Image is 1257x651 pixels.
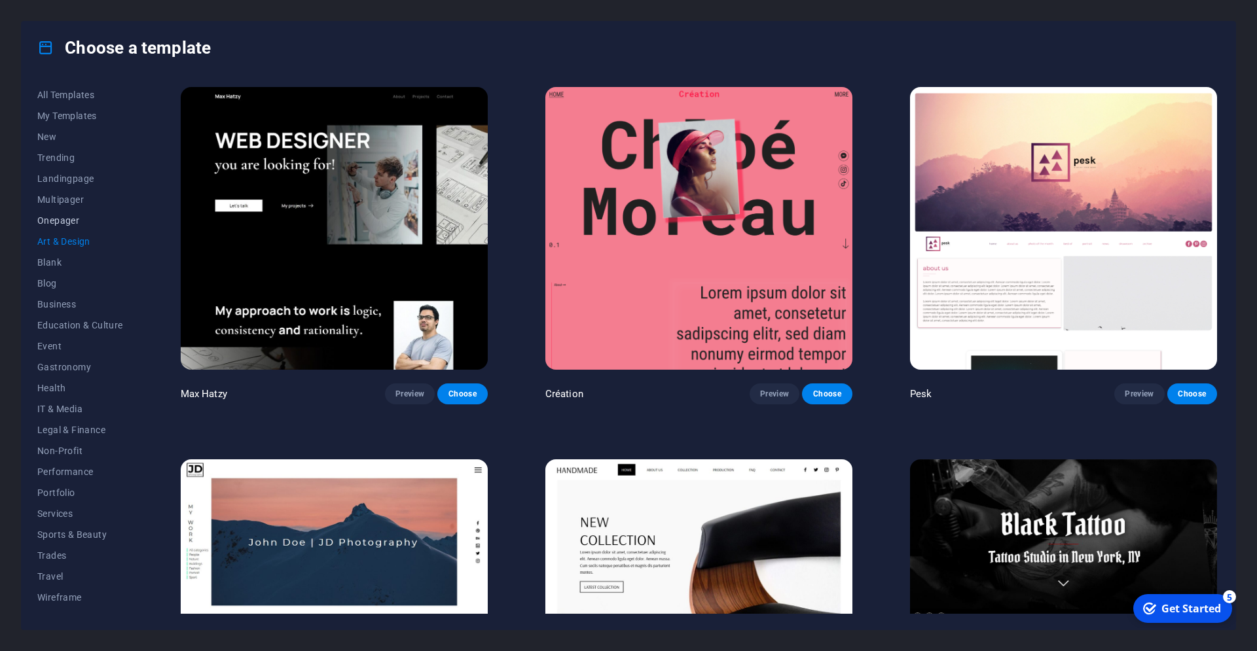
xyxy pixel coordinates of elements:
span: Choose [448,389,477,399]
span: Onepager [37,215,123,226]
button: Choose [1167,383,1217,404]
button: Health [37,378,123,398]
button: Onepager [37,210,123,231]
span: Health [37,383,123,393]
button: Landingpage [37,168,123,189]
button: Trending [37,147,123,168]
span: Wireframe [37,592,123,603]
button: Portfolio [37,482,123,503]
button: Travel [37,566,123,587]
span: All Templates [37,90,123,100]
span: Landingpage [37,173,123,184]
span: New [37,132,123,142]
button: Trades [37,545,123,566]
button: Wireframe [37,587,123,608]
span: Trending [37,152,123,163]
span: Choose [1178,389,1207,399]
button: Multipager [37,189,123,210]
img: Pesk [910,87,1217,370]
button: Gastronomy [37,357,123,378]
button: Choose [802,383,852,404]
button: Preview [1114,383,1164,404]
span: Education & Culture [37,320,123,330]
button: Non-Profit [37,440,123,461]
button: IT & Media [37,398,123,419]
img: Max Hatzy [181,87,488,370]
button: Sports & Beauty [37,524,123,545]
button: Business [37,294,123,315]
button: Legal & Finance [37,419,123,440]
button: My Templates [37,105,123,126]
button: Art & Design [37,231,123,252]
button: All Templates [37,84,123,105]
span: IT & Media [37,404,123,414]
button: Blank [37,252,123,273]
h4: Choose a template [37,37,211,58]
div: 5 [97,1,110,14]
span: Art & Design [37,236,123,247]
button: Blog [37,273,123,294]
button: Services [37,503,123,524]
p: Max Hatzy [181,387,227,400]
span: Services [37,508,123,519]
p: Pesk [910,387,932,400]
button: Preview [750,383,799,404]
span: Blog [37,278,123,289]
img: Création [545,87,852,370]
span: Choose [812,389,841,399]
span: Portfolio [37,487,123,498]
span: Non-Profit [37,446,123,456]
button: Performance [37,461,123,482]
span: Performance [37,466,123,477]
span: Sports & Beauty [37,529,123,540]
span: Preview [1125,389,1154,399]
button: Choose [437,383,487,404]
button: New [37,126,123,147]
p: Création [545,387,583,400]
div: Get Started 5 items remaining, 0% complete [7,5,106,34]
span: Travel [37,571,123,582]
span: Blank [37,257,123,268]
div: Get Started [35,12,95,27]
span: Multipager [37,194,123,205]
span: Preview [760,389,789,399]
span: Preview [395,389,424,399]
span: Gastronomy [37,362,123,372]
span: Event [37,341,123,351]
span: Legal & Finance [37,425,123,435]
button: Preview [385,383,435,404]
span: My Templates [37,111,123,121]
span: Business [37,299,123,309]
button: Event [37,336,123,357]
button: Education & Culture [37,315,123,336]
span: Trades [37,550,123,561]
